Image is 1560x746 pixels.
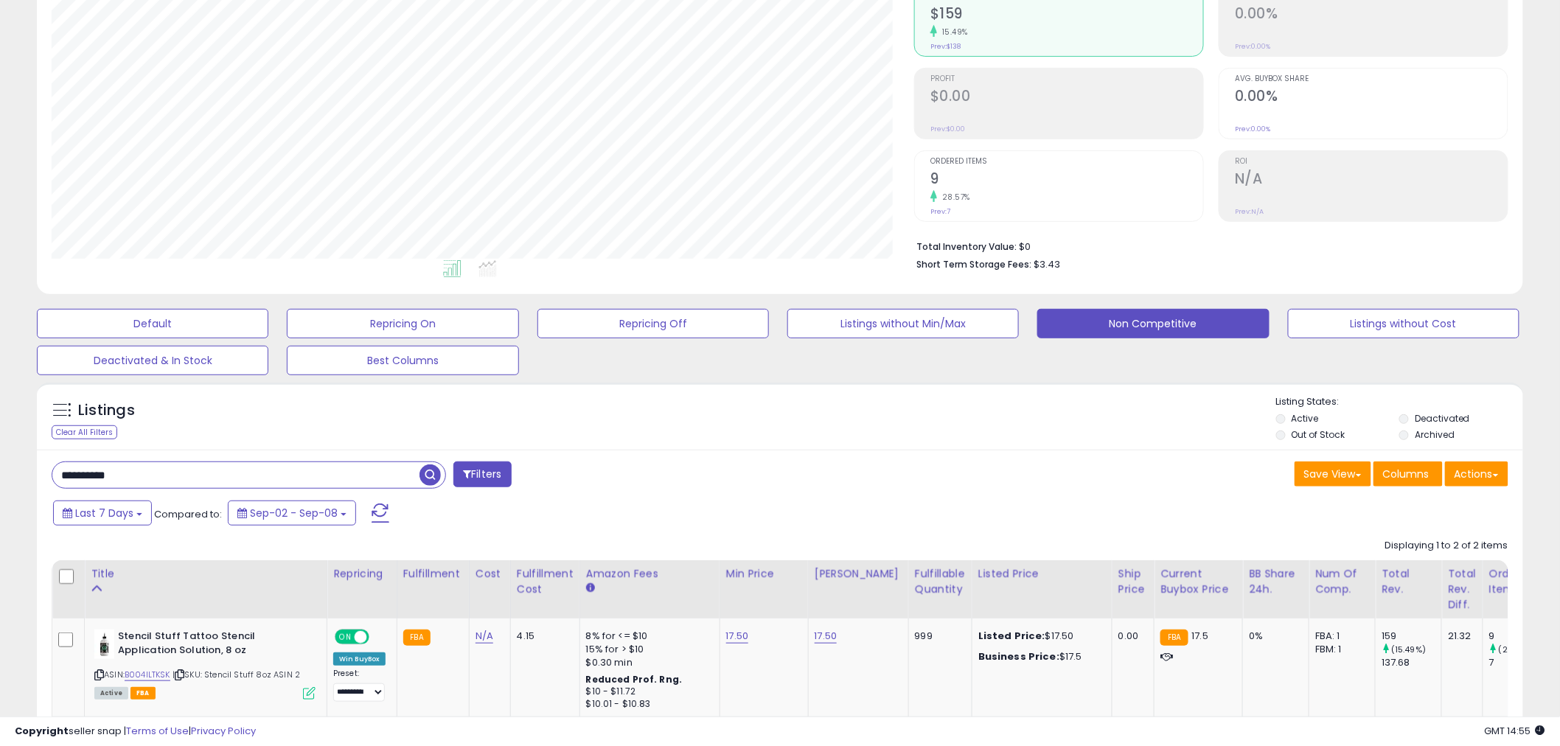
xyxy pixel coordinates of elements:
[916,258,1031,271] b: Short Term Storage Fees:
[228,501,356,526] button: Sep-02 - Sep-08
[94,687,128,700] span: All listings currently available for purchase on Amazon
[978,566,1106,582] div: Listed Price
[1391,644,1426,655] small: (15.49%)
[1292,412,1319,425] label: Active
[476,566,504,582] div: Cost
[173,669,300,680] span: | SKU: Stencil Stuff 8oz ASIN 2
[53,501,152,526] button: Last 7 Days
[517,630,568,643] div: 4.15
[1118,630,1143,643] div: 0.00
[1192,629,1209,643] span: 17.5
[930,158,1203,166] span: Ordered Items
[476,629,493,644] a: N/A
[1315,643,1364,656] div: FBM: 1
[1415,412,1470,425] label: Deactivated
[333,652,386,666] div: Win BuyBox
[815,629,838,644] a: 17.50
[333,669,386,702] div: Preset:
[1499,644,1535,655] small: (28.57%)
[787,309,1019,338] button: Listings without Min/Max
[1489,630,1549,643] div: 9
[1235,5,1508,25] h2: 0.00%
[287,309,518,338] button: Repricing On
[333,566,391,582] div: Repricing
[586,686,708,698] div: $10 - $11.72
[94,630,316,698] div: ASIN:
[930,75,1203,83] span: Profit
[1485,724,1545,738] span: 2025-09-16 14:55 GMT
[978,629,1045,643] b: Listed Price:
[1382,566,1435,597] div: Total Rev.
[915,630,961,643] div: 999
[517,566,574,597] div: Fulfillment Cost
[586,630,708,643] div: 8% for <= $10
[1118,566,1148,597] div: Ship Price
[978,649,1059,663] b: Business Price:
[1489,566,1543,597] div: Ordered Items
[1382,656,1441,669] div: 137.68
[1235,125,1270,133] small: Prev: 0.00%
[154,507,222,521] span: Compared to:
[586,673,683,686] b: Reduced Prof. Rng.
[1382,630,1441,643] div: 159
[126,724,189,738] a: Terms of Use
[726,566,802,582] div: Min Price
[94,630,114,659] img: 31YI5YmKSuL._SL40_.jpg
[1235,207,1264,216] small: Prev: N/A
[1249,630,1298,643] div: 0%
[586,643,708,656] div: 15% for > $10
[403,630,431,646] small: FBA
[1292,428,1345,441] label: Out of Stock
[1315,566,1369,597] div: Num of Comp.
[586,656,708,669] div: $0.30 min
[916,237,1497,254] li: $0
[75,506,133,520] span: Last 7 Days
[15,725,256,739] div: seller snap | |
[930,207,950,216] small: Prev: 7
[52,425,117,439] div: Clear All Filters
[1295,461,1371,487] button: Save View
[37,346,268,375] button: Deactivated & In Stock
[78,400,135,421] h5: Listings
[367,631,391,644] span: OFF
[930,42,961,51] small: Prev: $138
[586,566,714,582] div: Amazon Fees
[1489,656,1549,669] div: 7
[1373,461,1443,487] button: Columns
[915,566,966,597] div: Fulfillable Quantity
[1235,42,1270,51] small: Prev: 0.00%
[1235,158,1508,166] span: ROI
[1249,566,1303,597] div: BB Share 24h.
[125,669,170,681] a: B004ILTKSK
[1383,467,1430,481] span: Columns
[1160,630,1188,646] small: FBA
[726,629,749,644] a: 17.50
[815,566,902,582] div: [PERSON_NAME]
[1315,630,1364,643] div: FBA: 1
[403,566,463,582] div: Fulfillment
[1034,257,1060,271] span: $3.43
[118,630,297,660] b: Stencil Stuff Tattoo Stencil Application Solution, 8 oz
[1037,309,1269,338] button: Non Competitive
[937,27,968,38] small: 15.49%
[1235,170,1508,190] h2: N/A
[453,461,511,487] button: Filters
[586,698,708,711] div: $10.01 - $10.83
[978,650,1101,663] div: $17.5
[1160,566,1236,597] div: Current Buybox Price
[1415,428,1455,441] label: Archived
[1445,461,1508,487] button: Actions
[250,506,338,520] span: Sep-02 - Sep-08
[1276,395,1523,409] p: Listing States:
[537,309,769,338] button: Repricing Off
[930,5,1203,25] h2: $159
[336,631,355,644] span: ON
[930,125,965,133] small: Prev: $0.00
[1385,539,1508,553] div: Displaying 1 to 2 of 2 items
[191,724,256,738] a: Privacy Policy
[287,346,518,375] button: Best Columns
[930,88,1203,108] h2: $0.00
[130,687,156,700] span: FBA
[91,566,321,582] div: Title
[1235,75,1508,83] span: Avg. Buybox Share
